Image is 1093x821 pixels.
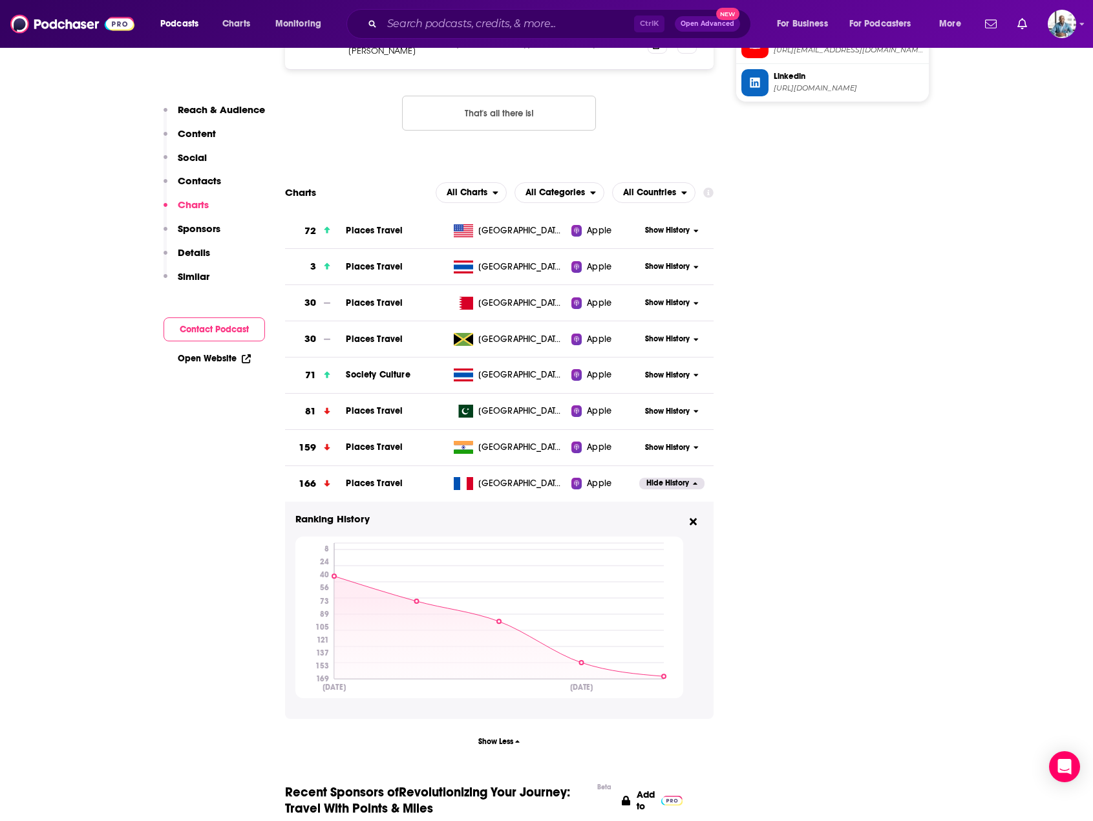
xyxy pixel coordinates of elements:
span: Hide History [646,478,689,489]
button: open menu [768,14,844,34]
tspan: 153 [315,662,328,671]
span: Charts [222,15,250,33]
h3: 3 [310,259,316,274]
a: [GEOGRAPHIC_DATA] [449,368,571,381]
span: Thailand [478,261,562,273]
span: Places Travel [346,334,403,345]
button: Show History [639,442,704,453]
tspan: 105 [315,623,328,632]
a: [GEOGRAPHIC_DATA] [449,224,571,237]
a: [GEOGRAPHIC_DATA] [449,477,571,490]
a: Apple [571,477,639,490]
div: Open Intercom Messenger [1049,751,1080,782]
span: Show History [645,370,690,381]
button: Show History [639,370,704,381]
button: open menu [436,182,507,203]
a: Show notifications dropdown [980,13,1002,35]
a: [GEOGRAPHIC_DATA] [449,261,571,273]
button: Show History [639,261,704,272]
a: Apple [571,368,639,381]
button: Contacts [164,175,221,198]
button: Contact Podcast [164,317,265,341]
div: Search podcasts, credits, & more... [359,9,763,39]
a: 159 [285,430,346,465]
button: Reach & Audience [164,103,265,127]
span: For Podcasters [849,15,911,33]
h3: 72 [304,224,316,239]
button: open menu [930,14,977,34]
button: Show History [639,297,704,308]
span: Apple [587,477,611,490]
a: 30 [285,321,346,357]
button: open menu [841,14,930,34]
a: 71 [285,357,346,393]
button: Open AdvancedNew [675,16,740,32]
p: Similar [178,270,209,283]
span: Logged in as BoldlyGo [1048,10,1076,38]
button: Similar [164,270,209,294]
button: Details [164,246,210,270]
span: Recent Sponsors of Revolutionizing Your Journey: Travel With Points & Miles [285,784,591,816]
tspan: 89 [319,610,328,619]
a: Places Travel [346,405,403,416]
h3: Ranking History [295,512,683,527]
span: Monitoring [275,15,321,33]
a: Apple [571,224,639,237]
span: Podcasts [160,15,198,33]
h3: 30 [304,332,316,347]
a: 72 [285,213,346,249]
button: Sponsors [164,222,220,246]
span: Thailand [478,368,562,381]
span: Show Less [478,737,520,746]
a: 30 [285,285,346,321]
a: 81 [285,394,346,429]
tspan: 121 [316,636,328,645]
span: Show History [645,261,690,272]
a: Apple [571,261,639,273]
span: https://www.linkedin.com/in/boldlygoworld [774,83,924,93]
span: Apple [587,297,611,310]
a: Places Travel [346,261,403,272]
tspan: 73 [319,597,328,606]
a: 3 [285,249,346,284]
span: Places Travel [346,478,403,489]
tspan: 169 [315,675,328,684]
div: Beta [597,783,611,791]
h3: 71 [305,368,316,383]
a: Places Travel [346,442,403,453]
span: All Categories [525,188,585,197]
span: All Charts [447,188,487,197]
p: Social [178,151,207,164]
a: Apple [571,333,639,346]
img: User Profile [1048,10,1076,38]
span: Show History [645,442,690,453]
button: Show History [639,406,704,417]
span: For Business [777,15,828,33]
a: Charts [214,14,258,34]
span: https://www.youtube.com/@boldlygoworld [774,45,924,55]
h3: 159 [299,440,315,455]
span: New [716,8,739,20]
a: Places Travel [346,297,403,308]
p: Details [178,246,210,259]
tspan: [DATE] [323,683,346,692]
span: Apple [587,368,611,381]
button: Social [164,151,207,175]
p: [PERSON_NAME] [348,45,445,56]
tspan: 24 [319,557,328,566]
span: Bahrain [478,297,562,310]
a: Society Culture [346,369,410,380]
span: Apple [587,261,611,273]
a: [GEOGRAPHIC_DATA] [449,297,571,310]
button: Nothing here. [402,96,596,131]
span: Show History [645,225,690,236]
button: Show History [639,334,704,345]
span: Ctrl K [634,16,664,32]
tspan: 40 [319,570,328,579]
a: 166 [285,466,346,502]
span: Pakistan [478,405,562,418]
